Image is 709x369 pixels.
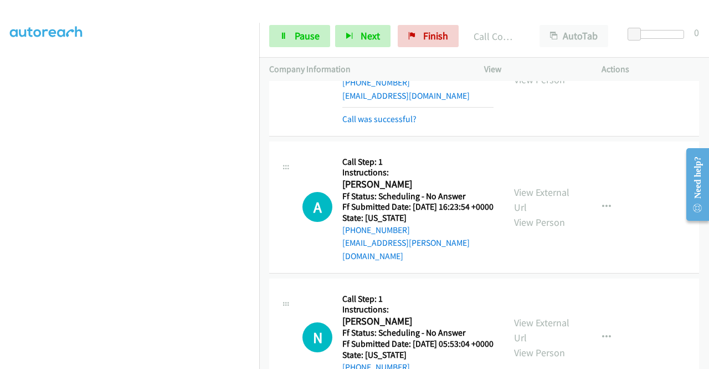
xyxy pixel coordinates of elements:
[302,322,332,352] div: The call is yet to be attempted
[423,29,448,42] span: Finish
[514,346,565,359] a: View Person
[484,63,582,76] p: View
[633,30,684,39] div: Delay between calls (in seconds)
[342,338,494,350] h5: Ff Submitted Date: [DATE] 05:53:04 +0000
[335,25,391,47] button: Next
[302,322,332,352] h1: N
[694,25,699,40] div: 0
[342,201,494,213] h5: Ff Submitted Date: [DATE] 16:23:54 +0000
[602,63,699,76] p: Actions
[677,140,709,229] iframe: Resource Center
[342,156,494,168] h5: Call Step: 1
[295,29,320,42] span: Pause
[342,114,417,124] a: Call was successful?
[269,63,464,76] p: Company Information
[302,192,332,222] div: The call is yet to be attempted
[342,77,410,88] a: [PHONE_NUMBER]
[514,186,569,214] a: View External Url
[342,304,494,315] h5: Instructions:
[342,315,490,328] h2: [PERSON_NAME]
[342,327,494,338] h5: Ff Status: Scheduling - No Answer
[342,90,470,101] a: [EMAIL_ADDRESS][DOMAIN_NAME]
[342,237,470,261] a: [EMAIL_ADDRESS][PERSON_NAME][DOMAIN_NAME]
[398,25,459,47] a: Finish
[514,316,569,344] a: View External Url
[342,178,490,191] h2: [PERSON_NAME]
[302,192,332,222] h1: A
[361,29,380,42] span: Next
[342,225,410,235] a: [PHONE_NUMBER]
[514,216,565,229] a: View Person
[269,25,330,47] a: Pause
[342,167,494,178] h5: Instructions:
[540,25,608,47] button: AutoTab
[342,294,494,305] h5: Call Step: 1
[342,191,494,202] h5: Ff Status: Scheduling - No Answer
[474,29,520,44] p: Call Completed
[342,350,494,361] h5: State: [US_STATE]
[342,213,494,224] h5: State: [US_STATE]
